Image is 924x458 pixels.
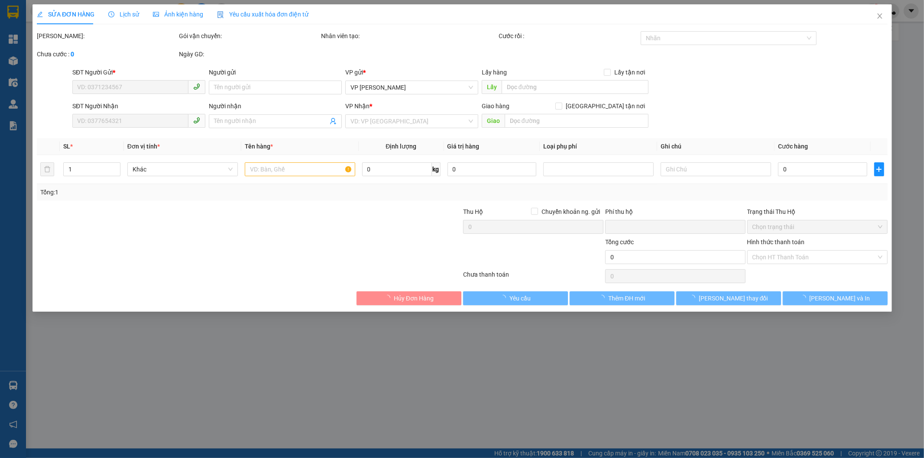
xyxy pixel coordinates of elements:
span: Thêm ĐH mới [608,294,645,303]
img: icon [217,11,224,18]
span: Đơn vị tính [127,143,159,150]
span: edit [37,11,43,17]
span: Ảnh kiện hàng [153,11,203,18]
button: Hủy Đơn Hàng [357,291,461,305]
div: VP gửi [345,68,478,77]
span: phone [193,83,200,90]
div: Người nhận [209,101,342,111]
span: clock-circle [108,11,114,17]
span: picture [153,11,159,17]
div: Trạng thái Thu Hộ [747,207,887,216]
span: Định lượng [386,143,416,150]
span: Tên hàng [244,143,272,150]
span: Khác [132,163,232,176]
span: Lấy [481,80,501,94]
button: Close [867,4,892,29]
span: loading [800,295,809,301]
button: Thêm ĐH mới [569,291,674,305]
div: Gói vận chuyển: [179,31,319,41]
span: VP Nhận [345,103,370,110]
span: plus [874,166,883,173]
span: Yêu cầu xuất hóa đơn điện tử [217,11,308,18]
div: SĐT Người Gửi [72,68,205,77]
button: [PERSON_NAME] thay đổi [676,291,781,305]
span: Giao hàng [481,103,509,110]
span: Thu Hộ [463,208,483,215]
span: [PERSON_NAME] thay đổi [699,294,768,303]
input: Ghi Chú [661,162,771,176]
span: Giao [481,114,504,128]
div: Phí thu hộ [605,207,745,220]
div: Chưa thanh toán [462,270,604,285]
span: [PERSON_NAME] và In [809,294,870,303]
div: SĐT Người Nhận [72,101,205,111]
span: SỬA ĐƠN HÀNG [37,11,94,18]
span: Hủy Đơn Hàng [393,294,433,303]
button: Yêu cầu [463,291,568,305]
span: Giá trị hàng [447,143,479,150]
div: Nhân viên tạo: [321,31,497,41]
div: Ngày GD: [179,49,319,59]
span: Lấy hàng [481,69,506,76]
span: Yêu cầu [509,294,531,303]
label: Hình thức thanh toán [747,239,804,245]
div: Người gửi [209,68,342,77]
button: [PERSON_NAME] và In [782,291,887,305]
button: delete [40,162,54,176]
div: [PERSON_NAME]: [37,31,177,41]
button: plus [874,162,884,176]
span: Lấy tận nơi [611,68,648,77]
div: Tổng: 1 [40,187,357,197]
b: 0 [71,51,74,58]
span: close [876,13,883,19]
input: Dọc đường [501,80,648,94]
span: Cước hàng [778,143,808,150]
div: Cước rồi : [498,31,639,41]
span: loading [689,295,699,301]
span: SL [63,143,70,150]
span: user-add [330,118,337,125]
span: phone [193,117,200,124]
input: Dọc đường [504,114,648,128]
span: Lịch sử [108,11,139,18]
span: loading [500,295,509,301]
span: loading [384,295,393,301]
span: Tổng cước [605,239,633,245]
div: Chưa cước : [37,49,177,59]
span: [GEOGRAPHIC_DATA] tận nơi [562,101,648,111]
th: Ghi chú [657,138,775,155]
span: kg [431,162,440,176]
span: Chọn trạng thái [752,220,882,233]
span: Chuyển khoản ng. gửi [538,207,603,216]
span: VP Hồng Lĩnh [350,81,473,94]
input: VD: Bàn, Ghế [244,162,355,176]
span: loading [599,295,608,301]
th: Loại phụ phí [540,138,657,155]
